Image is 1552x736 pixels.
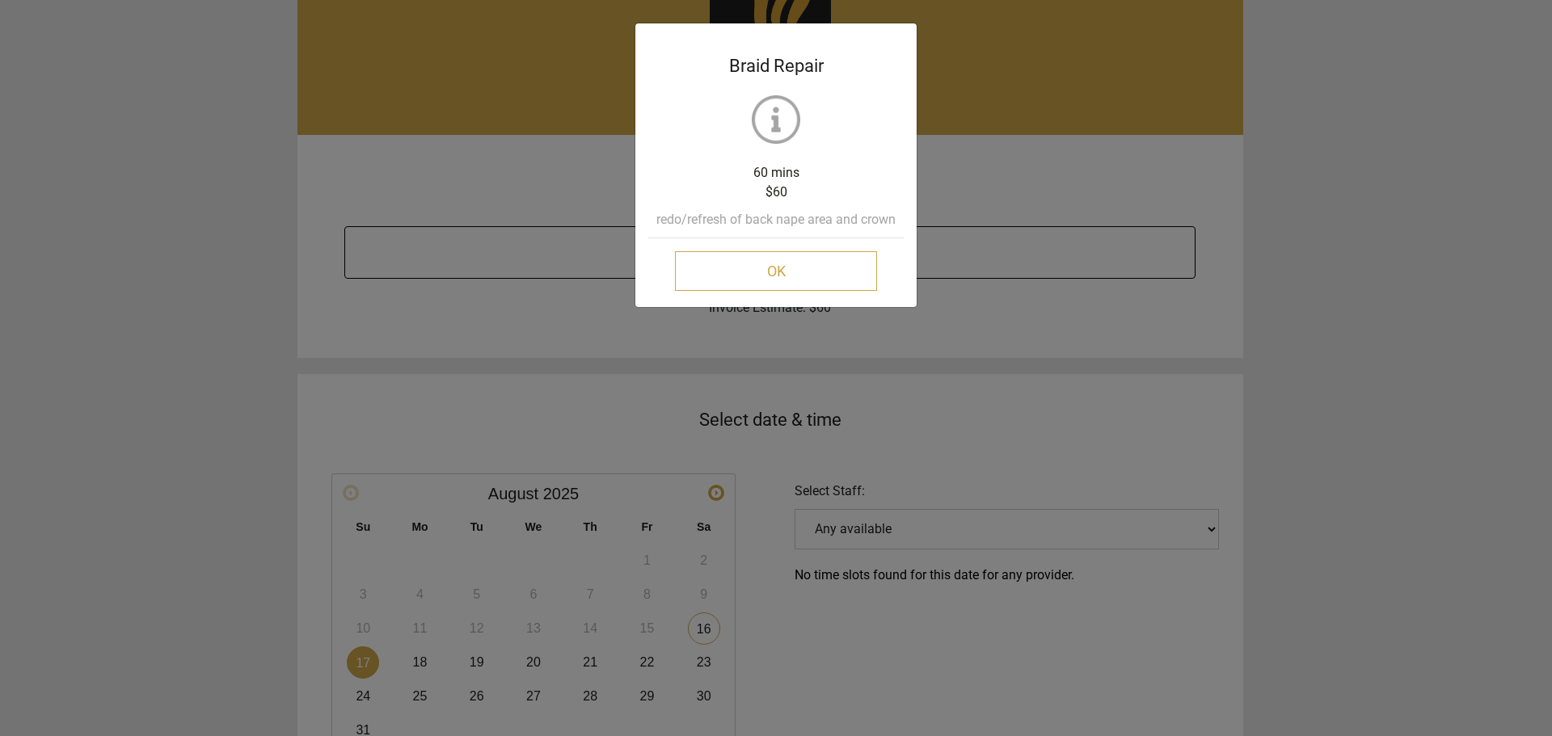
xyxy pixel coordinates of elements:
[648,36,904,95] div: Braid Repair
[648,210,904,229] p: redo/refresh of back nape area and crown
[752,95,800,144] img: info.png
[648,163,904,183] p: 60 mins
[648,183,904,202] p: $60
[675,251,877,291] button: OK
